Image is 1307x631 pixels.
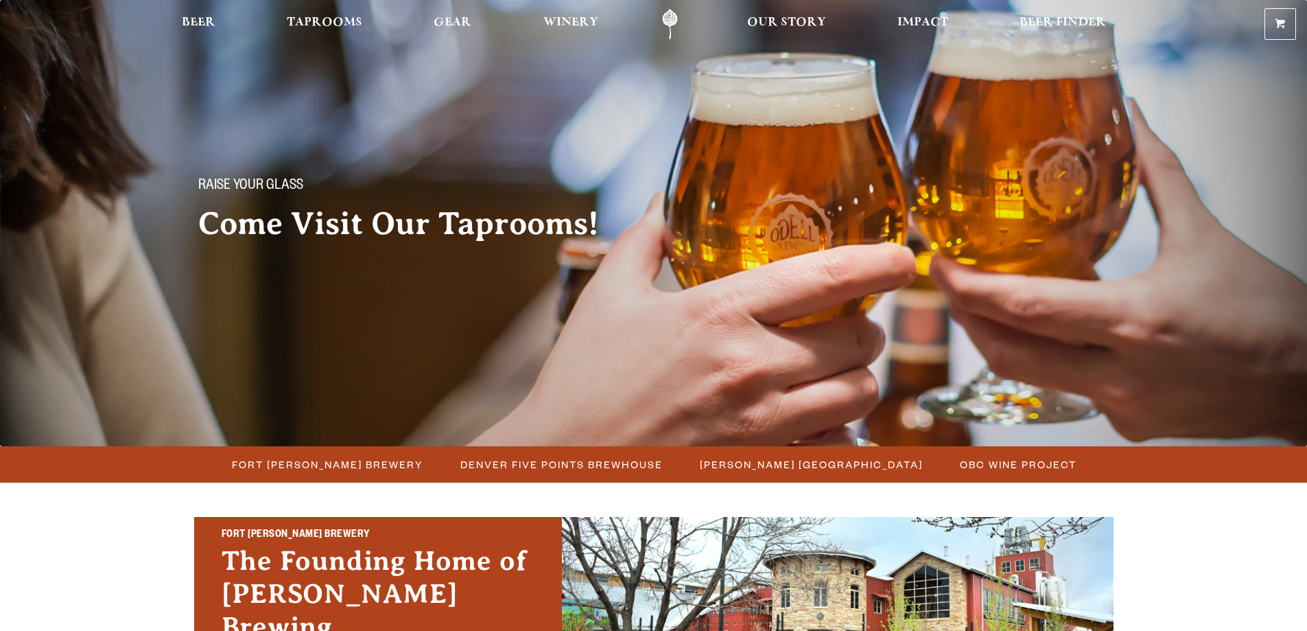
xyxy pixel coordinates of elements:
[434,17,471,28] span: Gear
[278,9,371,40] a: Taprooms
[960,455,1076,474] span: OBC Wine Project
[543,17,598,28] span: Winery
[888,9,957,40] a: Impact
[173,9,224,40] a: Beer
[425,9,480,40] a: Gear
[700,455,923,474] span: [PERSON_NAME] [GEOGRAPHIC_DATA]
[692,455,930,474] a: [PERSON_NAME] [GEOGRAPHIC_DATA]
[198,207,626,241] h2: Come Visit Our Taprooms!
[460,455,663,474] span: Denver Five Points Brewhouse
[232,455,423,474] span: Fort [PERSON_NAME] Brewery
[222,527,534,544] h2: Fort [PERSON_NAME] Brewery
[198,178,303,196] span: Raise your glass
[952,455,1083,474] a: OBC Wine Project
[452,455,670,474] a: Denver Five Points Brewhouse
[287,17,362,28] span: Taprooms
[897,17,948,28] span: Impact
[182,17,215,28] span: Beer
[747,17,826,28] span: Our Story
[738,9,835,40] a: Our Story
[644,9,696,40] a: Odell Home
[224,455,430,474] a: Fort [PERSON_NAME] Brewery
[1020,17,1106,28] span: Beer Finder
[534,9,607,40] a: Winery
[1011,9,1115,40] a: Beer Finder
